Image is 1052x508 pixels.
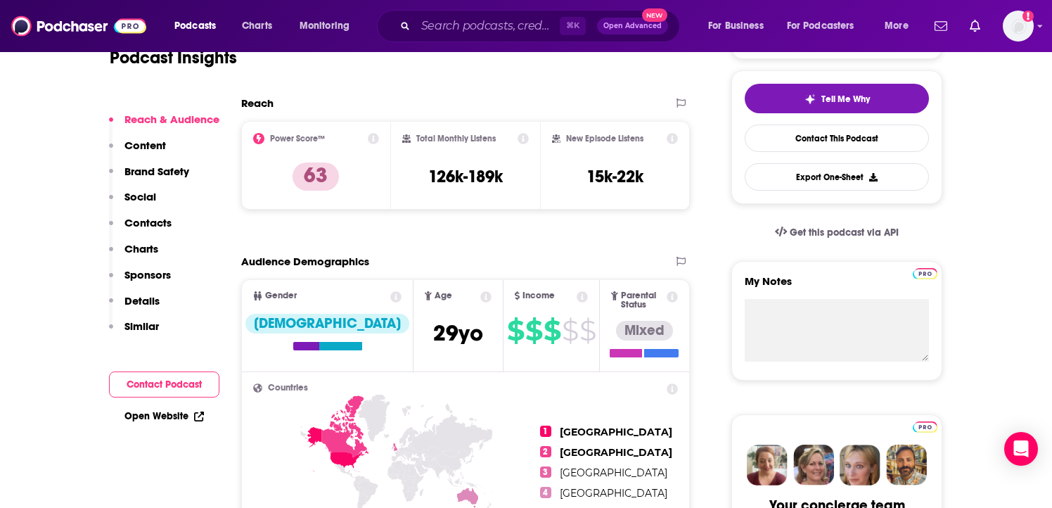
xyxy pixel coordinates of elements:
button: Open AdvancedNew [597,18,668,34]
h1: Podcast Insights [110,47,237,68]
button: Reach & Audience [109,113,219,139]
span: [GEOGRAPHIC_DATA] [560,487,667,500]
a: Charts [233,15,281,37]
img: Jon Profile [886,445,927,485]
span: Podcasts [174,16,216,36]
a: Show notifications dropdown [964,14,986,38]
a: Pro website [913,266,937,279]
p: Brand Safety [124,165,189,178]
button: open menu [290,15,368,37]
img: Barbara Profile [793,445,834,485]
a: Get this podcast via API [764,215,910,250]
span: 3 [540,466,551,478]
span: Logged in as KeianaGreenePage [1003,11,1034,42]
span: Age [435,291,452,300]
button: Similar [109,319,159,345]
button: Details [109,294,160,320]
span: For Podcasters [787,16,854,36]
span: $ [544,319,560,342]
span: $ [525,319,542,342]
button: Content [109,139,166,165]
h2: New Episode Listens [566,134,643,144]
h2: Audience Demographics [241,255,369,268]
div: Open Intercom Messenger [1004,432,1038,466]
span: New [642,8,667,22]
button: Charts [109,242,158,268]
img: Sydney Profile [747,445,788,485]
button: Social [109,190,156,216]
span: Charts [242,16,272,36]
button: Brand Safety [109,165,189,191]
span: Open Advanced [603,23,662,30]
span: $ [562,319,578,342]
div: [DEMOGRAPHIC_DATA] [245,314,409,334]
a: Show notifications dropdown [929,14,953,38]
img: Podchaser Pro [913,268,937,279]
p: Content [124,139,166,152]
span: More [885,16,909,36]
button: Sponsors [109,268,171,294]
span: Income [522,291,555,300]
span: 29 yo [433,319,483,347]
span: Get this podcast via API [790,227,899,239]
img: User Profile [1003,11,1034,42]
input: Search podcasts, credits, & more... [416,15,560,37]
span: 1 [540,426,551,437]
img: Jules Profile [840,445,880,485]
p: 63 [293,163,339,191]
h3: 15k-22k [586,166,643,187]
span: [GEOGRAPHIC_DATA] [560,426,672,438]
h2: Reach [241,96,274,110]
span: $ [579,319,596,342]
img: Podchaser - Follow, Share and Rate Podcasts [11,13,146,39]
span: 4 [540,487,551,498]
a: Contact This Podcast [745,125,929,152]
p: Details [124,294,160,307]
button: open menu [778,15,875,37]
img: Podchaser Pro [913,421,937,433]
span: $ [507,319,524,342]
button: Contact Podcast [109,372,219,398]
p: Social [124,190,156,203]
h2: Power Score™ [270,134,325,144]
span: Countries [268,383,308,393]
p: Sponsors [124,268,171,281]
span: [GEOGRAPHIC_DATA] [560,446,672,459]
img: tell me why sparkle [804,94,816,105]
span: Tell Me Why [821,94,870,105]
span: ⌘ K [560,17,586,35]
button: open menu [698,15,781,37]
div: Mixed [616,321,673,341]
a: Open Website [124,410,204,422]
button: tell me why sparkleTell Me Why [745,84,929,113]
span: Monitoring [300,16,349,36]
button: Show profile menu [1003,11,1034,42]
button: open menu [165,15,234,37]
a: Pro website [913,419,937,433]
span: For Business [708,16,764,36]
h3: 126k-189k [428,166,503,187]
p: Charts [124,242,158,255]
svg: Add a profile image [1022,11,1034,22]
p: Reach & Audience [124,113,219,126]
span: 2 [540,446,551,457]
button: Contacts [109,216,172,242]
p: Contacts [124,216,172,229]
button: open menu [875,15,926,37]
label: My Notes [745,274,929,299]
span: [GEOGRAPHIC_DATA] [560,466,667,479]
span: Gender [265,291,297,300]
h2: Total Monthly Listens [416,134,496,144]
span: Parental Status [621,291,665,310]
p: Similar [124,319,159,333]
button: Export One-Sheet [745,163,929,191]
div: Search podcasts, credits, & more... [390,10,693,42]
